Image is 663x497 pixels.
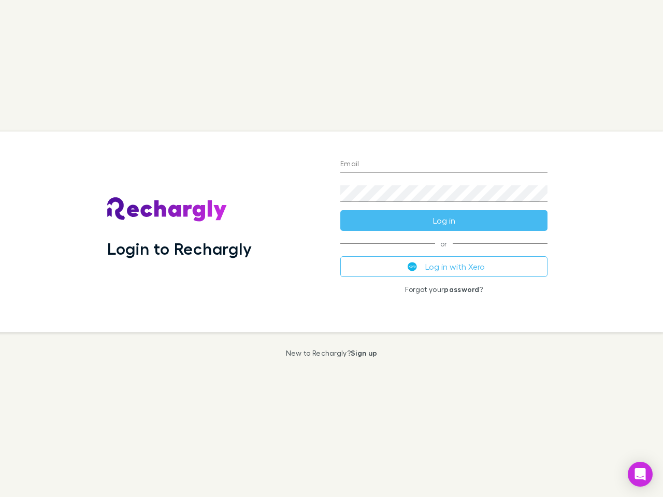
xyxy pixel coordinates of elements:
a: password [444,285,479,294]
img: Xero's logo [408,262,417,271]
h1: Login to Rechargly [107,239,252,258]
p: New to Rechargly? [286,349,378,357]
a: Sign up [351,348,377,357]
button: Log in [340,210,547,231]
button: Log in with Xero [340,256,547,277]
p: Forgot your ? [340,285,547,294]
img: Rechargly's Logo [107,197,227,222]
div: Open Intercom Messenger [628,462,653,487]
span: or [340,243,547,244]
